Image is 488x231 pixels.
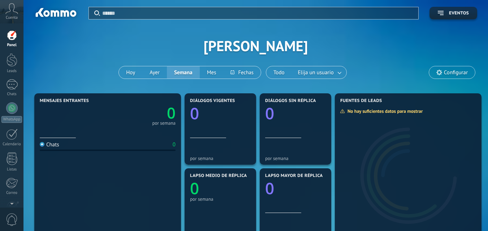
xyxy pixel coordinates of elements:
span: Lapso mayor de réplica [265,173,323,178]
span: Diálogos vigentes [190,98,235,103]
div: por semana [152,121,176,125]
button: Eventos [429,7,477,19]
span: Configurar [444,70,468,76]
div: Correo [1,191,22,195]
div: por semana [265,156,326,161]
text: 0 [265,102,274,124]
button: Ayer [142,66,167,79]
div: Chats [40,141,59,148]
div: 0 [173,141,176,148]
span: Cuenta [6,15,18,20]
div: por semana [190,156,251,161]
button: Hoy [119,66,142,79]
div: Calendario [1,142,22,147]
span: Fuentes de leads [340,98,382,103]
span: Elija un usuario [297,68,335,77]
button: Todo [266,66,292,79]
div: Panel [1,43,22,48]
div: por semana [190,196,251,202]
button: Elija un usuario [292,66,346,79]
a: 0 [108,103,176,123]
div: WhatsApp [1,116,22,123]
span: Diálogos sin réplica [265,98,316,103]
button: Semana [167,66,200,79]
text: 0 [190,177,199,199]
div: Leads [1,69,22,74]
text: 0 [265,177,274,199]
span: Lapso medio de réplica [190,173,247,178]
span: Mensajes entrantes [40,98,89,103]
span: Eventos [449,11,469,16]
button: Mes [200,66,224,79]
div: Listas [1,167,22,172]
text: 0 [167,103,176,123]
img: Chats [40,142,44,147]
div: No hay suficientes datos para mostrar [340,108,428,114]
div: Chats [1,92,22,97]
text: 0 [190,102,199,124]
